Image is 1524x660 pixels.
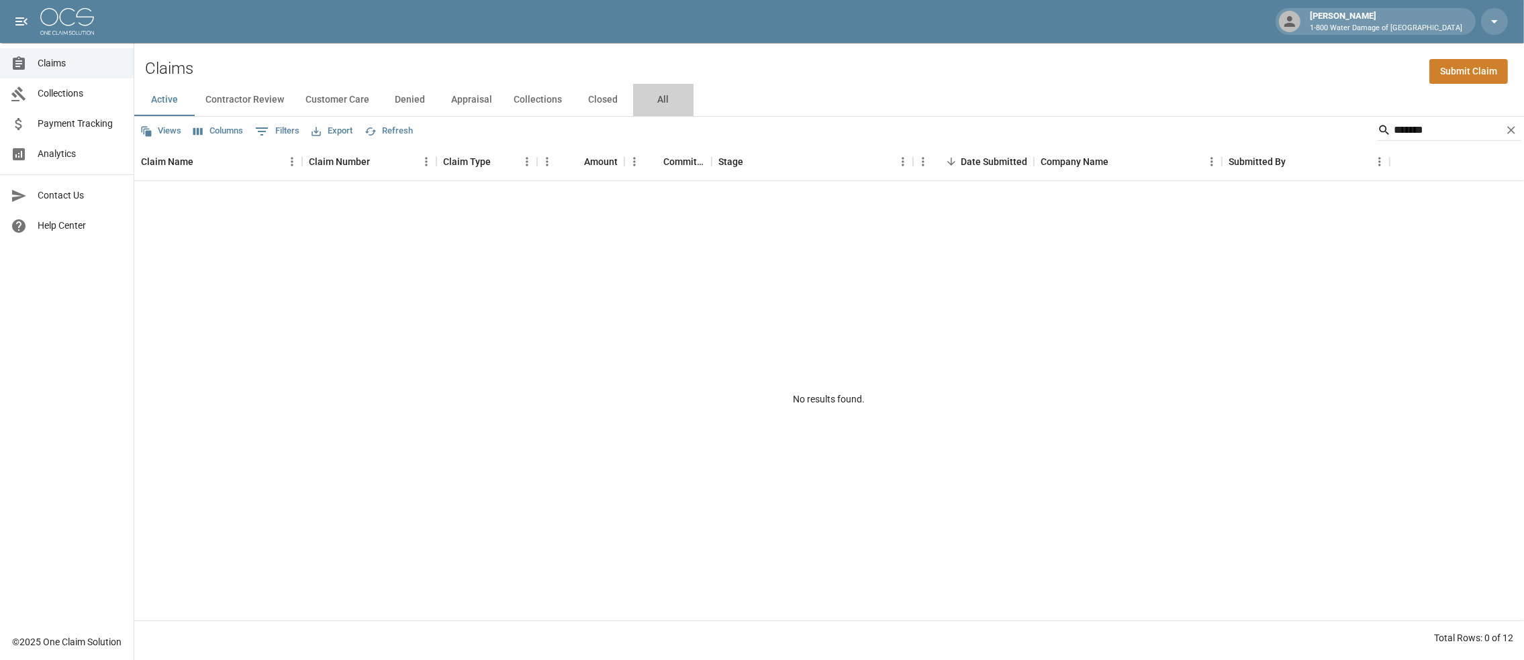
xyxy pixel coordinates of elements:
[961,143,1027,180] div: Date Submitted
[491,152,510,171] button: Sort
[40,8,94,35] img: ocs-logo-white-transparent.png
[440,84,503,116] button: Appraisal
[645,152,663,171] button: Sort
[380,84,440,116] button: Denied
[584,143,618,180] div: Amount
[1041,143,1108,180] div: Company Name
[12,635,122,649] div: © 2025 One Claim Solution
[1034,143,1222,180] div: Company Name
[416,152,436,172] button: Menu
[1222,143,1390,180] div: Submitted By
[517,152,537,172] button: Menu
[443,143,491,180] div: Claim Type
[8,8,35,35] button: open drawer
[190,121,246,142] button: Select columns
[1286,152,1304,171] button: Sort
[503,84,573,116] button: Collections
[302,143,436,180] div: Claim Number
[134,84,1524,116] div: dynamic tabs
[743,152,762,171] button: Sort
[193,152,212,171] button: Sort
[141,143,193,180] div: Claim Name
[308,121,356,142] button: Export
[565,152,584,171] button: Sort
[624,143,712,180] div: Committed Amount
[1370,152,1390,172] button: Menu
[537,152,557,172] button: Menu
[718,143,743,180] div: Stage
[712,143,913,180] div: Stage
[1310,23,1462,34] p: 1-800 Water Damage of [GEOGRAPHIC_DATA]
[1429,59,1508,84] a: Submit Claim
[1108,152,1127,171] button: Sort
[38,117,123,131] span: Payment Tracking
[137,121,185,142] button: Views
[134,84,195,116] button: Active
[38,188,123,203] span: Contact Us
[537,143,624,180] div: Amount
[361,121,416,142] button: Refresh
[370,152,389,171] button: Sort
[913,152,933,172] button: Menu
[663,143,705,180] div: Committed Amount
[1304,9,1468,34] div: [PERSON_NAME]
[1378,119,1521,144] div: Search
[1501,120,1521,140] button: Clear
[624,152,645,172] button: Menu
[252,121,303,142] button: Show filters
[38,87,123,101] span: Collections
[282,152,302,172] button: Menu
[134,143,302,180] div: Claim Name
[195,84,295,116] button: Contractor Review
[913,143,1034,180] div: Date Submitted
[1434,631,1513,645] div: Total Rows: 0 of 12
[942,152,961,171] button: Sort
[573,84,633,116] button: Closed
[1229,143,1286,180] div: Submitted By
[145,59,193,78] h2: Claims
[633,84,694,116] button: All
[38,56,123,70] span: Claims
[295,84,380,116] button: Customer Care
[436,143,537,180] div: Claim Type
[38,219,123,233] span: Help Center
[309,143,370,180] div: Claim Number
[893,152,913,172] button: Menu
[1202,152,1222,172] button: Menu
[134,181,1524,617] div: No results found.
[38,147,123,161] span: Analytics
